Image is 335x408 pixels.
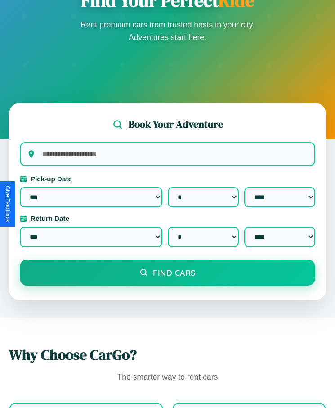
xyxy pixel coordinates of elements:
h2: Book Your Adventure [129,117,223,131]
label: Return Date [20,215,315,222]
p: The smarter way to rent cars [9,370,326,385]
p: Rent premium cars from trusted hosts in your city. Adventures start here. [78,18,258,44]
h2: Why Choose CarGo? [9,345,326,365]
div: Give Feedback [4,186,11,222]
label: Pick-up Date [20,175,315,183]
button: Find Cars [20,260,315,286]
